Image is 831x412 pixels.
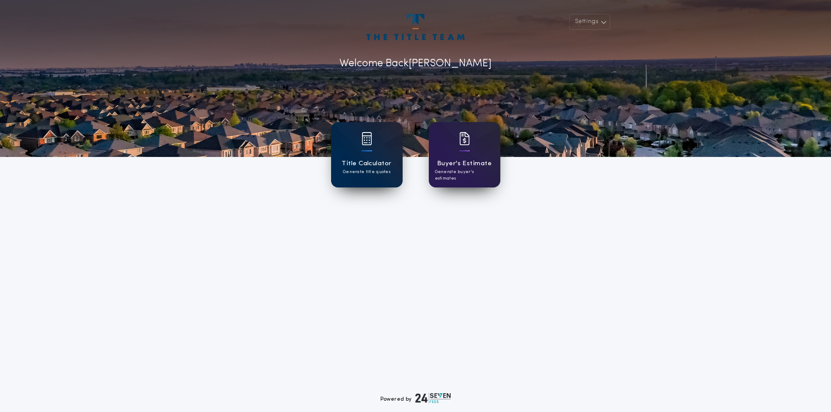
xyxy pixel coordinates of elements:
button: Settings [569,14,610,30]
div: Powered by [380,393,451,403]
p: Generate title quotes [343,169,390,175]
h1: Title Calculator [342,159,391,169]
a: card iconTitle CalculatorGenerate title quotes [331,122,403,187]
h1: Buyer's Estimate [437,159,492,169]
a: card iconBuyer's EstimateGenerate buyer's estimates [429,122,500,187]
p: Generate buyer's estimates [435,169,494,182]
img: card icon [362,132,372,145]
img: logo [415,393,451,403]
p: Welcome Back [PERSON_NAME] [339,56,492,72]
img: account-logo [366,14,464,40]
img: card icon [459,132,470,145]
